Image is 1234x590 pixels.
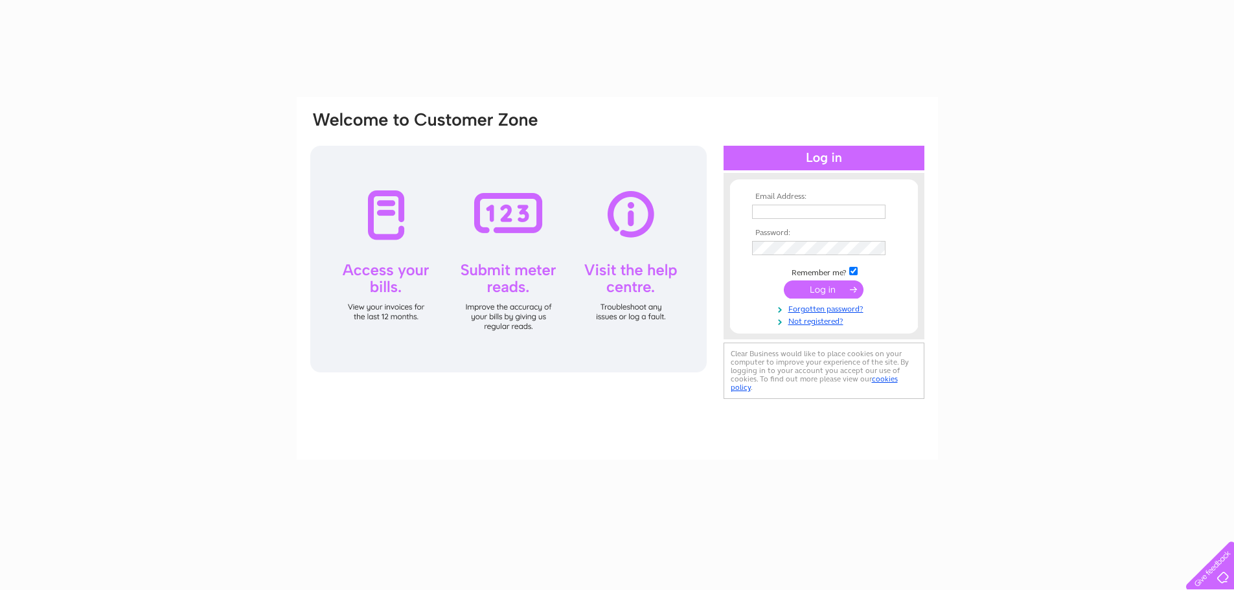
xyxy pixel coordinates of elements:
td: Remember me? [749,265,899,278]
th: Password: [749,229,899,238]
th: Email Address: [749,192,899,201]
input: Submit [784,280,863,299]
a: Forgotten password? [752,302,899,314]
div: Clear Business would like to place cookies on your computer to improve your experience of the sit... [724,343,924,399]
a: cookies policy [731,374,898,392]
a: Not registered? [752,314,899,326]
